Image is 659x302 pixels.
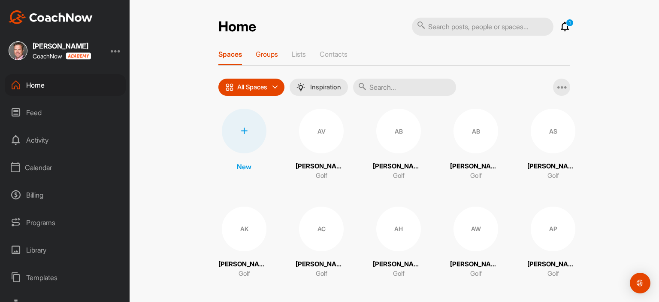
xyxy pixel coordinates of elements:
div: [PERSON_NAME] [33,43,91,49]
a: AV[PERSON_NAME]Golf [296,109,347,181]
p: Contacts [320,50,348,58]
a: AC[PERSON_NAME]Golf [296,207,347,279]
div: AS [531,109,575,153]
p: [PERSON_NAME] [527,259,579,269]
div: Activity [5,129,126,151]
img: CoachNow acadmey [66,52,91,60]
img: square_abdfdf2b4235f0032e8ef9e906cebb3a.jpg [9,41,27,60]
input: Search posts, people or spaces... [412,18,553,36]
p: Lists [292,50,306,58]
div: AV [299,109,344,153]
p: Golf [393,269,405,279]
div: Feed [5,102,126,123]
img: menuIcon [296,83,305,92]
p: [PERSON_NAME] [450,259,502,269]
p: [PERSON_NAME] [296,162,347,171]
p: All Spaces [237,84,267,91]
a: AH[PERSON_NAME]Golf [373,207,424,279]
p: [PERSON_NAME] [218,259,270,269]
p: [PERSON_NAME] [373,259,424,269]
div: Open Intercom Messenger [630,273,650,293]
p: Inspiration [310,84,341,91]
div: CoachNow [33,52,91,60]
div: Templates [5,267,126,288]
p: Golf [316,269,327,279]
div: AB [376,109,421,153]
div: AP [531,207,575,251]
input: Search... [353,79,456,96]
p: Golf [470,171,482,181]
img: CoachNow [9,10,93,24]
p: [PERSON_NAME] [373,162,424,171]
div: Calendar [5,157,126,178]
div: AC [299,207,344,251]
p: [PERSON_NAME] [527,162,579,171]
div: Library [5,239,126,261]
div: Programs [5,212,126,233]
div: Home [5,74,126,96]
p: Spaces [218,50,242,58]
p: Golf [547,171,559,181]
p: Golf [239,269,250,279]
div: AK [222,207,266,251]
a: AK[PERSON_NAME]Golf [218,207,270,279]
a: AS[PERSON_NAME]Golf [527,109,579,181]
p: [PERSON_NAME] [296,259,347,269]
p: New [237,162,251,172]
p: Golf [393,171,405,181]
p: Golf [316,171,327,181]
p: Groups [256,50,278,58]
div: Billing [5,184,126,206]
a: AW[PERSON_NAME]Golf [450,207,502,279]
p: [PERSON_NAME] [450,162,502,171]
p: Golf [470,269,482,279]
div: AW [453,207,498,251]
a: AB[PERSON_NAME]Golf [373,109,424,181]
img: icon [225,83,234,92]
a: AP[PERSON_NAME]Golf [527,207,579,279]
h2: Home [218,18,256,35]
a: AB[PERSON_NAME]Golf [450,109,502,181]
div: AH [376,207,421,251]
div: AB [453,109,498,153]
p: Golf [547,269,559,279]
p: 1 [566,19,574,27]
